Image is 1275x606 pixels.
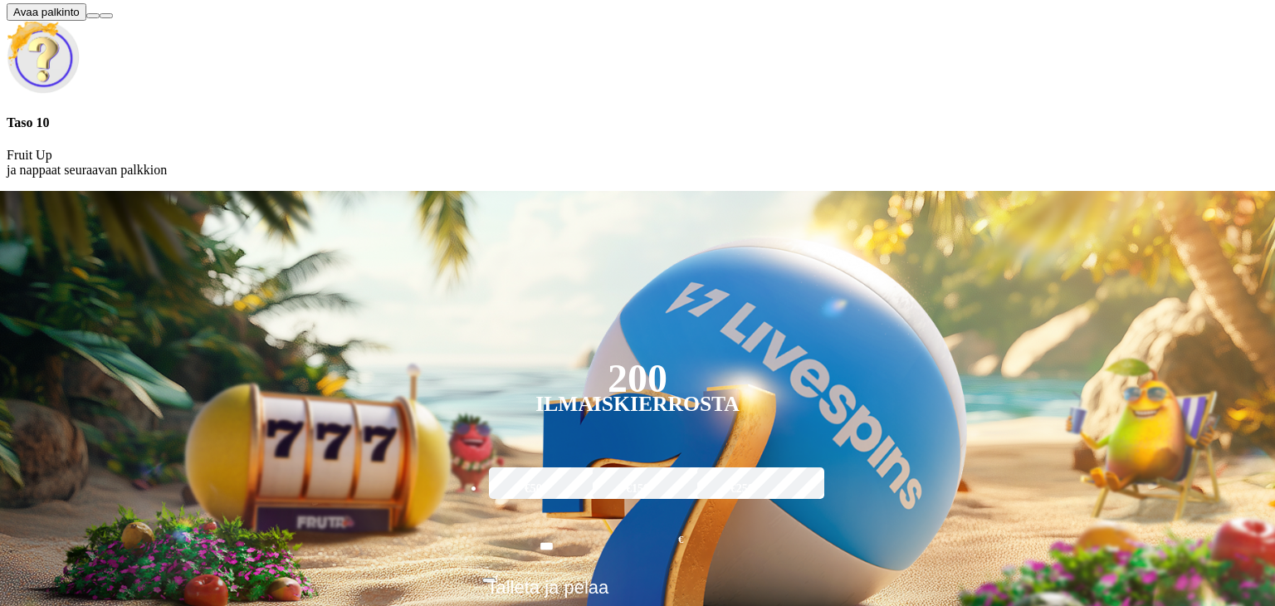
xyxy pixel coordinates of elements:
img: Unlock reward icon [7,21,80,94]
span: € [496,572,501,582]
label: €250 [693,465,790,513]
button: Avaa palkinto [7,3,86,21]
span: Avaa palkinto [13,6,80,18]
h4: Taso 10 [7,115,1268,130]
p: Fruit Up ja nappaat seuraavan palkkion [7,148,1268,178]
div: 200 [608,369,667,389]
label: €50 [485,465,582,513]
button: info [100,13,113,18]
div: Ilmaiskierrosta [535,394,740,414]
label: €150 [589,465,686,513]
span: € [678,532,683,548]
